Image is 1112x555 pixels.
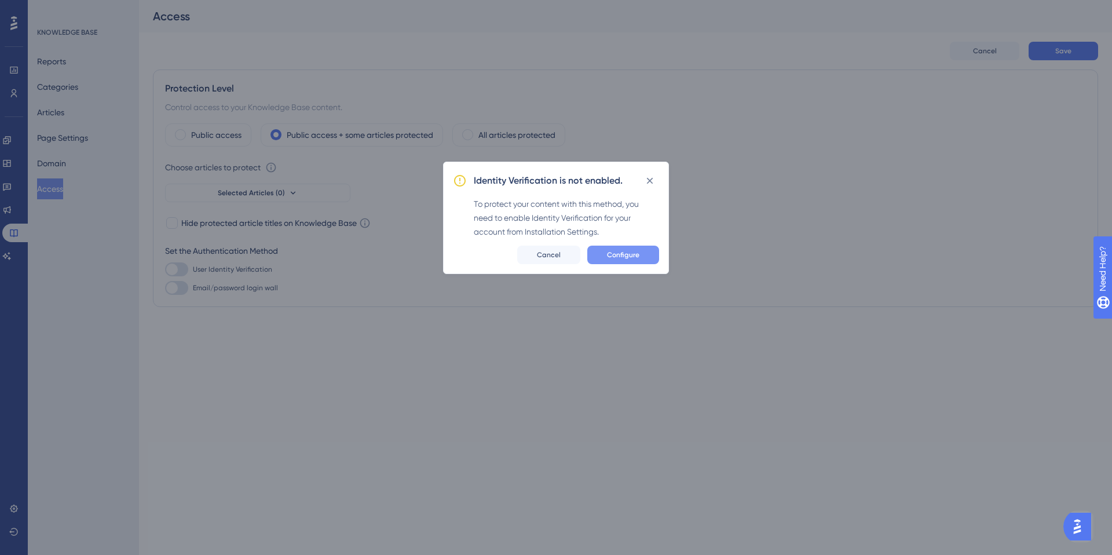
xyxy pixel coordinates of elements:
[537,250,561,260] span: Cancel
[474,174,623,188] h2: Identity Verification is not enabled.
[607,250,639,260] span: Configure
[1063,509,1098,544] iframe: UserGuiding AI Assistant Launcher
[474,197,659,239] div: To protect your content with this method, you need to enable Identity Verification for your accou...
[27,3,72,17] span: Need Help?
